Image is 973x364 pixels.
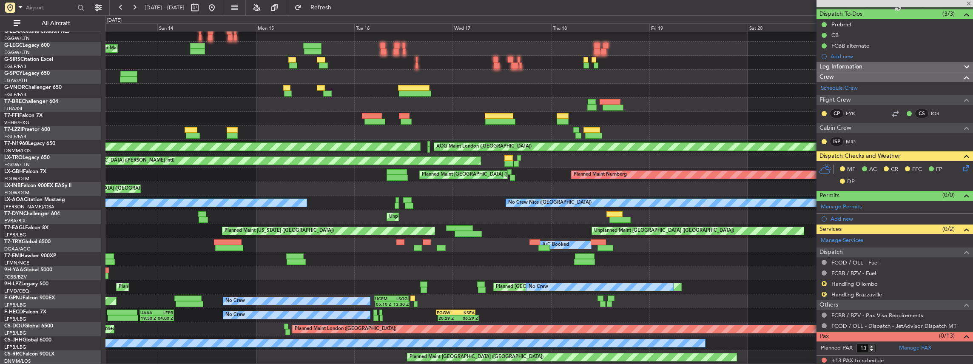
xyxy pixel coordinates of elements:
a: DGAA/ACC [4,246,30,252]
div: AOG Maint London ([GEOGRAPHIC_DATA]) [436,140,532,153]
div: No Crew [225,309,245,321]
a: CS-DOUGlobal 6500 [4,324,53,329]
a: LFPB/LBG [4,316,26,322]
div: UCFM [375,296,391,301]
span: 9H-LPZ [4,282,21,287]
a: LX-TROLegacy 650 [4,155,50,160]
span: (0/0) [942,191,955,199]
a: EYK [846,110,865,117]
div: Planned Maint [GEOGRAPHIC_DATA] ([GEOGRAPHIC_DATA]) [422,168,556,181]
div: CP [830,109,844,118]
div: CS [915,109,929,118]
span: T7-LZZI [4,127,22,132]
div: CB [831,31,839,39]
span: [DATE] - [DATE] [145,4,185,11]
div: Unplanned Maint [GEOGRAPHIC_DATA] (Riga Intl) [389,210,498,223]
span: LX-AOA [4,197,24,202]
a: EGGW/LTN [4,35,30,42]
a: T7-TRXGlobal 6500 [4,239,51,245]
span: CS-DOU [4,324,24,329]
div: No Crew Nice ([GEOGRAPHIC_DATA]) [508,196,592,209]
div: Planned [GEOGRAPHIC_DATA] ([GEOGRAPHIC_DATA]) [496,281,616,293]
a: FCBB / BZV - Pax Visa Requirements [831,312,923,319]
a: EGLF/FAB [4,91,26,98]
span: T7-EAGL [4,225,25,230]
a: CS-JHHGlobal 6000 [4,338,51,343]
span: G-SPCY [4,71,23,76]
a: 9H-LPZLegacy 500 [4,282,48,287]
span: (0/2) [942,225,955,233]
span: Flight Crew [819,95,851,105]
button: R [822,281,827,286]
span: Refresh [303,5,339,11]
a: EDLW/DTM [4,176,29,182]
a: FCOD / OLL - Dispatch - JetAdvisor Dispatch MT [831,322,956,330]
a: LFMN/NCE [4,260,29,266]
button: All Aircraft [9,17,92,30]
div: Thu 18 [551,23,649,31]
a: Manage Services [821,236,863,245]
div: EGGW [437,310,455,315]
div: No Crew [529,281,548,293]
div: 20:29 Z [438,316,458,321]
a: T7-LZZIPraetor 600 [4,127,50,132]
div: Mon 15 [256,23,354,31]
a: Manage Permits [821,203,862,211]
a: EGGW/LTN [4,162,30,168]
a: LX-AOACitation Mustang [4,197,65,202]
div: 13:30 Z [392,301,408,307]
a: MIG [846,138,865,145]
div: Planned Maint Nurnberg [574,168,627,181]
span: LX-TRO [4,155,23,160]
a: EDLW/DTM [4,190,29,196]
a: T7-EMIHawker 900XP [4,253,56,259]
div: 05:10 Z [376,301,392,307]
a: T7-FFIFalcon 7X [4,113,43,118]
span: F-GPNJ [4,296,23,301]
div: FCBB alternate [831,42,869,49]
a: IOS [931,110,950,117]
div: Fri 19 [649,23,748,31]
span: LX-GBH [4,169,23,174]
a: G-VNORChallenger 650 [4,85,62,90]
div: Unplanned Maint [GEOGRAPHIC_DATA] ([GEOGRAPHIC_DATA]) [594,225,734,237]
div: Tue 16 [354,23,452,31]
a: Manage PAX [899,344,931,353]
div: 04:00 Z [157,316,173,321]
a: EGLF/FAB [4,134,26,140]
a: VHHH/HKG [4,119,29,126]
div: Planned Maint [GEOGRAPHIC_DATA] ([GEOGRAPHIC_DATA]) [410,351,543,364]
div: Planned Maint Cannes ([GEOGRAPHIC_DATA]) [119,281,219,293]
a: FCOD / OLL - Fuel [831,259,879,266]
a: EGLF/FAB [4,63,26,70]
a: EVRA/RIX [4,218,26,224]
a: DNMM/LOS [4,148,31,154]
div: Add new [831,215,969,222]
a: G-SIRSCitation Excel [4,57,53,62]
a: LFPB/LBG [4,344,26,350]
span: Dispatch To-Dos [819,9,862,19]
span: Crew [819,72,834,82]
span: F-HECD [4,310,23,315]
span: Cabin Crew [819,123,851,133]
a: F-GPNJFalcon 900EX [4,296,55,301]
span: DP [847,178,855,186]
a: T7-DYNChallenger 604 [4,211,60,216]
input: Airport [26,1,75,14]
span: Pax [819,332,829,341]
div: 06:29 Z [458,316,478,321]
span: Leg Information [819,62,862,72]
label: Planned PAX [821,344,853,353]
span: CR [891,165,898,174]
a: FCBB / BZV - Fuel [831,270,876,277]
span: T7-FFI [4,113,19,118]
a: LFPB/LBG [4,302,26,308]
a: LFPB/LBG [4,330,26,336]
div: LSGG [392,296,408,301]
span: G-LEGC [4,43,23,48]
a: 9H-YAAGlobal 5000 [4,267,52,273]
a: LFPB/LBG [4,232,26,238]
span: G-VNOR [4,85,25,90]
a: G-SPCYLegacy 650 [4,71,50,76]
a: G-LEGCLegacy 600 [4,43,50,48]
